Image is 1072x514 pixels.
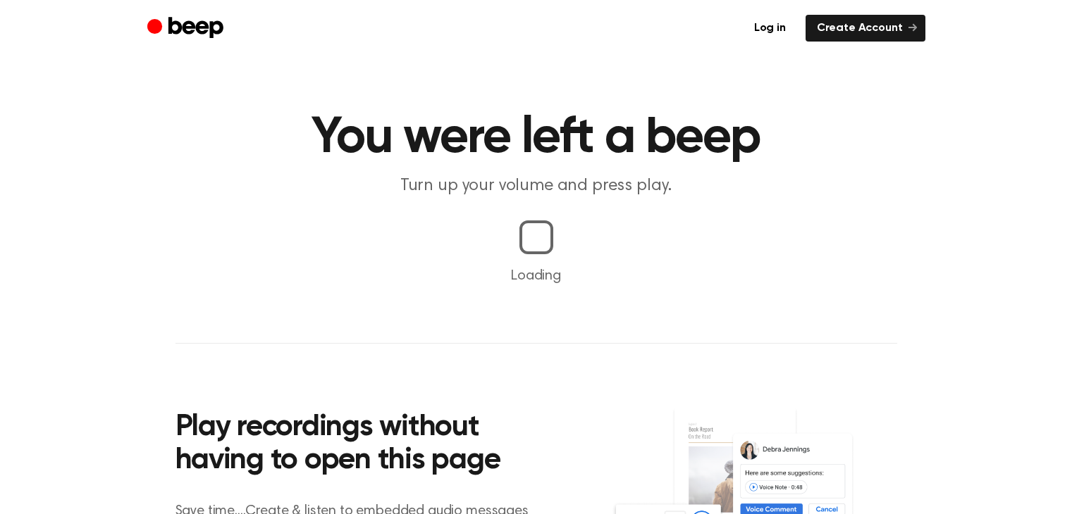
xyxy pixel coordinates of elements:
[17,265,1055,287] p: Loading
[266,175,807,198] p: Turn up your volume and press play.
[175,411,555,478] h2: Play recordings without having to open this page
[175,113,897,163] h1: You were left a beep
[743,15,797,42] a: Log in
[147,15,227,42] a: Beep
[806,15,925,42] a: Create Account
